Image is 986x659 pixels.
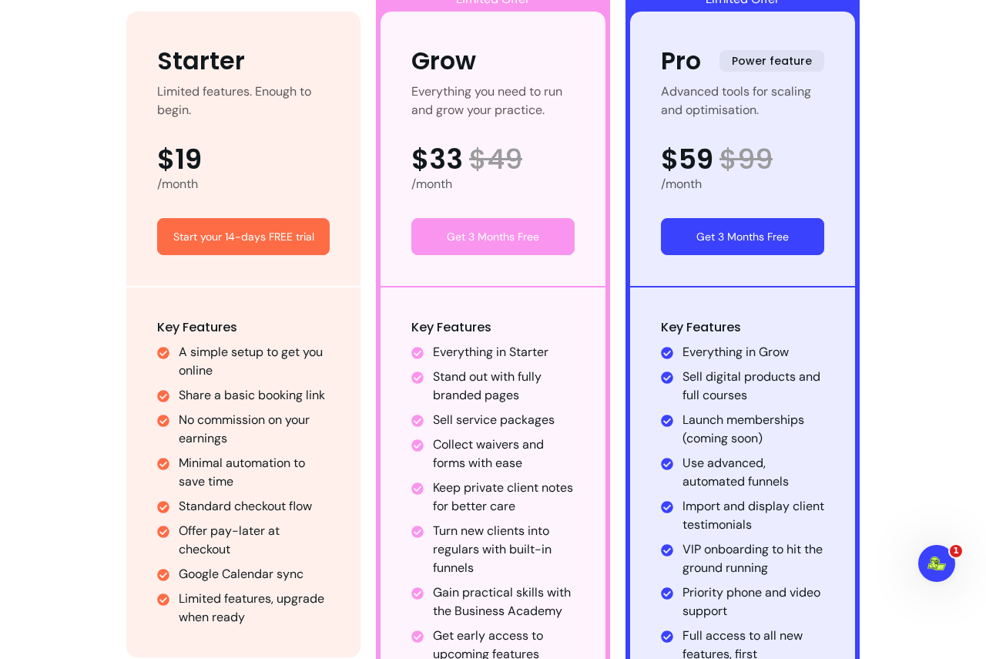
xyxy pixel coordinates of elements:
li: Gain practical skills with the Business Academy [433,583,575,620]
li: Turn new clients into regulars with built-in funnels [433,522,575,577]
iframe: Intercom live chat [918,545,955,582]
span: Key Features [157,318,237,336]
span: $59 [661,144,713,175]
div: Pro [661,42,701,79]
li: Share a basic booking link [179,386,330,405]
span: $33 [411,144,463,175]
li: Keep private client notes for better care [433,479,575,516]
div: Limited features. Enough to begin. [157,82,330,119]
span: Key Features [661,318,741,336]
div: /month [157,175,330,193]
li: Offer pay-later at checkout [179,522,330,559]
div: Advanced tools for scaling and optimisation. [661,82,824,119]
li: Minimal automation to save time [179,454,330,491]
li: No commission on your earnings [179,411,330,448]
div: Starter [157,42,245,79]
li: Priority phone and video support [682,583,824,620]
li: VIP onboarding to hit the ground running [682,540,824,577]
div: Everything you need to run and grow your practice. [411,82,575,119]
div: /month [661,175,824,193]
span: 1 [950,545,962,557]
a: Get 3 Months Free [661,218,824,255]
li: Limited features, upgrade when ready [179,590,330,627]
div: /month [411,175,575,193]
li: Standard checkout flow [179,497,330,516]
span: Key Features [411,318,491,336]
li: Sell digital products and full courses [682,368,824,405]
li: A simple setup to get you online [179,343,330,380]
li: Everything in Starter [433,343,575,361]
li: Google Calendar sync [179,565,330,583]
li: Import and display client testimonials [682,497,824,534]
div: Grow [411,42,476,79]
span: $19 [157,144,202,175]
span: $ 99 [719,144,773,175]
a: Start your 14-days FREE trial [157,218,330,255]
li: Everything in Grow [682,343,824,361]
a: Get 3 Months Free [411,218,575,255]
span: $ 49 [469,144,522,175]
li: Stand out with fully branded pages [433,368,575,405]
li: Launch memberships (coming soon) [682,411,824,448]
li: Use advanced, automated funnels [682,454,824,491]
li: Collect waivers and forms with ease [433,435,575,472]
span: Power feature [719,50,824,72]
li: Sell service packages [433,411,575,429]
